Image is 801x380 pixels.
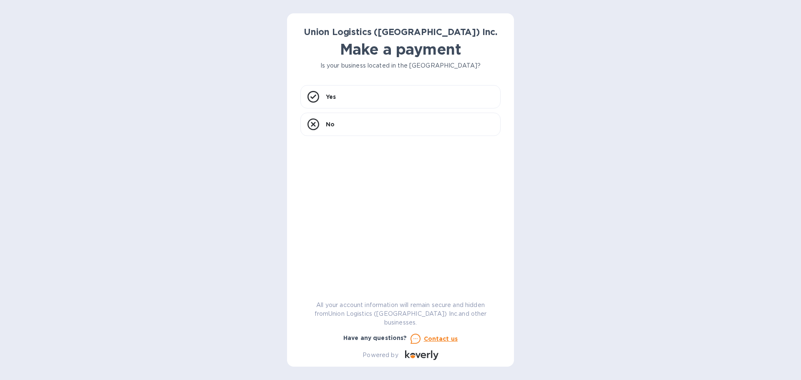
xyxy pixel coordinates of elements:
[300,301,501,327] p: All your account information will remain secure and hidden from Union Logistics ([GEOGRAPHIC_DATA...
[424,335,458,342] u: Contact us
[300,61,501,70] p: Is your business located in the [GEOGRAPHIC_DATA]?
[300,40,501,58] h1: Make a payment
[304,27,497,37] b: Union Logistics ([GEOGRAPHIC_DATA]) Inc.
[363,351,398,360] p: Powered by
[343,335,407,341] b: Have any questions?
[326,120,335,128] p: No
[326,93,336,101] p: Yes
